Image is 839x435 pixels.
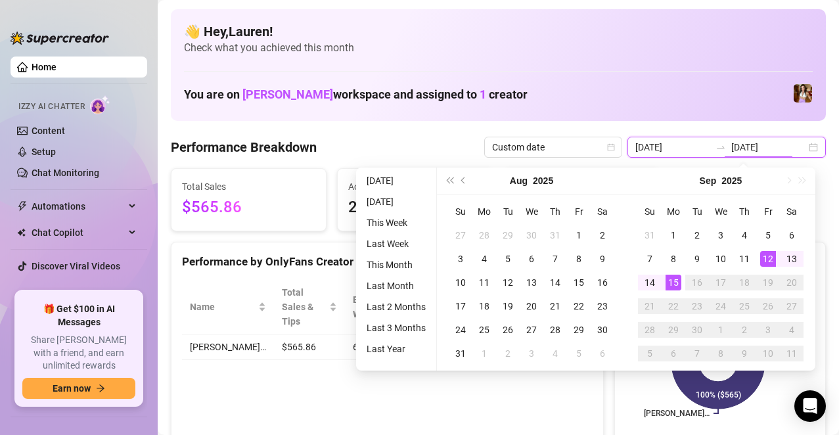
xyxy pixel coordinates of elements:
[784,346,800,361] div: 11
[17,201,28,212] span: thunderbolt
[642,227,658,243] div: 31
[733,200,756,223] th: Th
[756,200,780,223] th: Fr
[453,251,468,267] div: 3
[642,322,658,338] div: 28
[472,318,496,342] td: 2025-08-25
[242,87,333,101] span: [PERSON_NAME]
[638,318,662,342] td: 2025-09-28
[737,275,752,290] div: 18
[22,334,135,373] span: Share [PERSON_NAME] with a friend, and earn unlimited rewards
[520,271,543,294] td: 2025-08-13
[496,247,520,271] td: 2025-08-05
[22,303,135,329] span: 🎁 Get $100 in AI Messages
[591,294,614,318] td: 2025-08-23
[543,294,567,318] td: 2025-08-21
[361,194,431,210] li: [DATE]
[784,298,800,314] div: 27
[32,261,120,271] a: Discover Viral Videos
[685,342,709,365] td: 2025-10-07
[591,247,614,271] td: 2025-08-09
[784,275,800,290] div: 20
[184,22,813,41] h4: 👋 Hey, Lauren !
[520,223,543,247] td: 2025-07-30
[182,179,315,194] span: Total Sales
[571,275,587,290] div: 15
[607,143,615,151] span: calendar
[733,223,756,247] td: 2025-09-04
[524,275,539,290] div: 13
[780,223,804,247] td: 2025-09-06
[543,200,567,223] th: Th
[453,298,468,314] div: 17
[282,285,327,329] span: Total Sales & Tips
[635,140,710,154] input: Start date
[709,200,733,223] th: We
[642,346,658,361] div: 5
[32,126,65,136] a: Content
[644,409,710,418] text: [PERSON_NAME]…
[662,342,685,365] td: 2025-10-06
[591,342,614,365] td: 2025-09-06
[496,200,520,223] th: Tu
[472,294,496,318] td: 2025-08-18
[595,251,610,267] div: 9
[709,294,733,318] td: 2025-09-24
[794,390,826,422] div: Open Intercom Messenger
[547,227,563,243] div: 31
[348,179,482,194] span: Active Chats
[496,271,520,294] td: 2025-08-12
[760,346,776,361] div: 10
[662,200,685,223] th: Mo
[685,247,709,271] td: 2025-09-09
[524,322,539,338] div: 27
[737,227,752,243] div: 4
[685,223,709,247] td: 2025-09-02
[449,342,472,365] td: 2025-08-31
[520,318,543,342] td: 2025-08-27
[449,200,472,223] th: Su
[274,334,345,360] td: $565.86
[733,294,756,318] td: 2025-09-25
[182,195,315,220] span: $565.86
[53,383,91,394] span: Earn now
[700,168,717,194] button: Choose a month
[638,223,662,247] td: 2025-08-31
[457,168,471,194] button: Previous month (PageUp)
[496,223,520,247] td: 2025-07-29
[520,294,543,318] td: 2025-08-20
[666,346,681,361] div: 6
[689,275,705,290] div: 16
[666,251,681,267] div: 8
[361,278,431,294] li: Last Month
[345,334,420,360] td: 67.0 h
[449,318,472,342] td: 2025-08-24
[666,275,681,290] div: 15
[543,318,567,342] td: 2025-08-28
[11,32,109,45] img: logo-BBDzfeDw.svg
[756,318,780,342] td: 2025-10-03
[361,341,431,357] li: Last Year
[780,271,804,294] td: 2025-09-20
[756,342,780,365] td: 2025-10-10
[780,200,804,223] th: Sa
[737,298,752,314] div: 25
[713,322,729,338] div: 1
[689,322,705,338] div: 30
[737,346,752,361] div: 9
[492,137,614,157] span: Custom date
[472,342,496,365] td: 2025-09-01
[476,322,492,338] div: 25
[713,227,729,243] div: 3
[709,318,733,342] td: 2025-10-01
[472,271,496,294] td: 2025-08-11
[571,251,587,267] div: 8
[662,318,685,342] td: 2025-09-29
[547,275,563,290] div: 14
[567,200,591,223] th: Fr
[500,227,516,243] div: 29
[733,318,756,342] td: 2025-10-02
[638,247,662,271] td: 2025-09-07
[638,200,662,223] th: Su
[453,346,468,361] div: 31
